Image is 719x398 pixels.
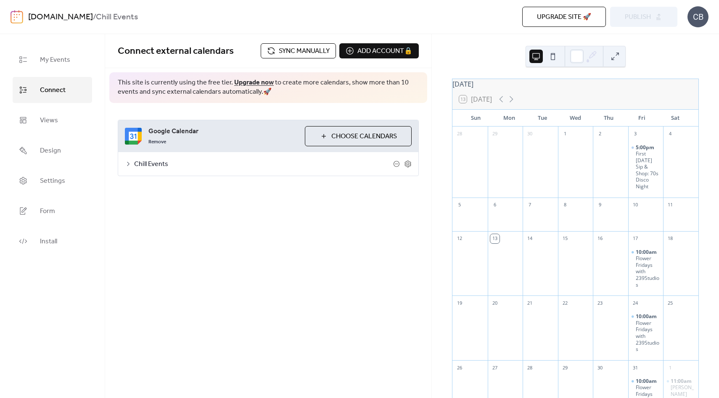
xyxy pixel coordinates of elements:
[625,110,658,127] div: Fri
[560,200,570,210] div: 8
[560,363,570,372] div: 29
[525,129,534,139] div: 30
[148,139,166,145] span: Remove
[492,110,526,127] div: Mon
[118,78,419,97] span: This site is currently using the free tier. to create more calendars, show more than 10 events an...
[666,129,675,139] div: 4
[636,150,660,190] div: First [DATE] Sip & Shop: 70s Disco Night
[261,43,336,58] button: Sync manually
[631,129,640,139] div: 3
[525,298,534,308] div: 21
[13,137,92,163] a: Design
[305,126,412,146] button: Choose Calendars
[148,127,298,137] span: Google Calendar
[40,144,61,158] span: Design
[560,298,570,308] div: 22
[595,129,605,139] div: 2
[490,234,500,243] div: 13
[537,12,591,22] span: Upgrade site 🚀
[636,249,658,256] span: 10:00am
[234,76,274,89] a: Upgrade now
[687,6,708,27] div: CB
[671,378,693,385] span: 11:00am
[636,144,656,151] span: 5:00pm
[13,168,92,194] a: Settings
[658,110,692,127] div: Sat
[331,132,397,142] span: Choose Calendars
[522,7,606,27] button: Upgrade site 🚀
[525,200,534,210] div: 7
[13,47,92,73] a: My Events
[40,53,70,67] span: My Events
[666,200,675,210] div: 11
[636,320,660,353] div: Flower Fridays with 239Studios
[455,129,464,139] div: 28
[452,79,698,89] div: [DATE]
[125,128,142,145] img: google
[666,363,675,372] div: 1
[560,129,570,139] div: 1
[40,84,66,97] span: Connect
[455,234,464,243] div: 12
[40,174,65,188] span: Settings
[636,255,660,288] div: Flower Fridays with 239Studios
[525,363,534,372] div: 28
[666,234,675,243] div: 18
[631,234,640,243] div: 17
[93,9,96,25] b: /
[490,363,500,372] div: 27
[628,313,663,353] div: Flower Fridays with 239Studios
[595,200,605,210] div: 9
[13,228,92,254] a: Install
[490,298,500,308] div: 20
[666,298,675,308] div: 25
[631,363,640,372] div: 31
[28,9,93,25] a: [DOMAIN_NAME]
[595,363,605,372] div: 30
[279,46,330,56] span: Sync manually
[631,200,640,210] div: 10
[134,159,393,169] span: Chill Events
[631,298,640,308] div: 24
[490,129,500,139] div: 29
[525,234,534,243] div: 14
[40,114,58,127] span: Views
[118,42,234,61] span: Connect external calendars
[11,10,23,24] img: logo
[40,205,55,218] span: Form
[595,298,605,308] div: 23
[40,235,57,248] span: Install
[559,110,592,127] div: Wed
[560,234,570,243] div: 15
[490,200,500,210] div: 6
[13,77,92,103] a: Connect
[459,110,492,127] div: Sun
[628,249,663,288] div: Flower Fridays with 239Studios
[96,9,138,25] b: Chill Events
[592,110,625,127] div: Thu
[628,144,663,190] div: First Friday Sip & Shop: 70s Disco Night
[13,107,92,133] a: Views
[636,378,658,385] span: 10:00am
[595,234,605,243] div: 16
[455,298,464,308] div: 19
[455,200,464,210] div: 5
[526,110,559,127] div: Tue
[636,313,658,320] span: 10:00am
[455,363,464,372] div: 26
[13,198,92,224] a: Form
